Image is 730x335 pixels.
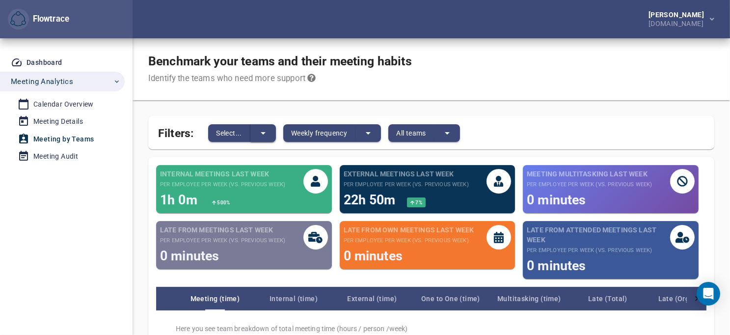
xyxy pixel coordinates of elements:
[527,192,586,207] span: 0 minutes
[160,169,285,179] span: Internal meetings last week
[27,56,62,69] div: Dashboard
[176,287,687,310] div: Team breakdown
[527,258,586,273] span: 0 minutes
[333,293,411,305] span: External (time)
[8,9,69,30] div: Flowtrace
[344,169,469,179] span: External meetings last week
[208,124,250,142] button: Select...
[633,8,722,30] button: [PERSON_NAME][DOMAIN_NAME]
[158,121,193,142] span: Filters:
[176,324,695,333] span: Here you see team breakdown of total meeting time (hours / person / week )
[160,248,219,263] span: 0 minutes
[490,293,568,305] span: Multitasking (time)
[344,248,403,263] span: 0 minutes
[388,124,434,142] button: All teams
[344,237,474,245] small: per employee per week (vs. previous week)
[291,127,347,139] span: Weekly frequency
[208,124,276,142] div: split button
[176,293,254,305] span: Meeting (time)
[148,73,412,84] div: Identify the teams who need more support
[33,150,78,163] div: Meeting Audit
[344,192,399,207] span: 22h 50m
[283,124,381,142] div: split button
[649,18,708,27] div: [DOMAIN_NAME]
[33,98,94,111] div: Calendar Overview
[344,181,469,189] small: per employee per week (vs. previous week)
[8,9,29,30] button: Flowtrace
[527,247,670,254] small: per employee per week (vs. previous week)
[160,192,201,207] span: 1h 0m
[283,124,355,142] button: Weekly frequency
[527,169,652,179] span: Meeting Multitasking last week
[148,54,412,69] h1: Benchmark your teams and their meeting habits
[33,133,94,145] div: Meeting by Teams
[29,13,69,25] div: Flowtrace
[344,225,474,235] span: Late from own meetings last week
[414,200,422,205] span: 7 %
[216,127,242,139] span: Select...
[254,293,333,305] span: Internal (time)
[10,11,26,27] img: Flowtrace
[216,200,230,205] span: 500 %
[160,225,285,235] span: Late from meetings last week
[11,75,73,88] span: Meeting Analytics
[647,293,726,305] span: Late (Organized)
[160,181,285,189] small: per employee per week (vs. previous week)
[411,293,490,305] span: One to One (time)
[33,115,83,128] div: Meeting Details
[388,124,460,142] div: split button
[396,127,426,139] span: All teams
[527,181,652,189] small: per employee per week (vs. previous week)
[527,225,670,245] span: Late from attended meetings last week
[160,237,285,245] small: per employee per week (vs. previous week)
[649,11,708,18] div: [PERSON_NAME]
[697,282,720,306] div: Open Intercom Messenger
[568,293,647,305] span: Late (Total)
